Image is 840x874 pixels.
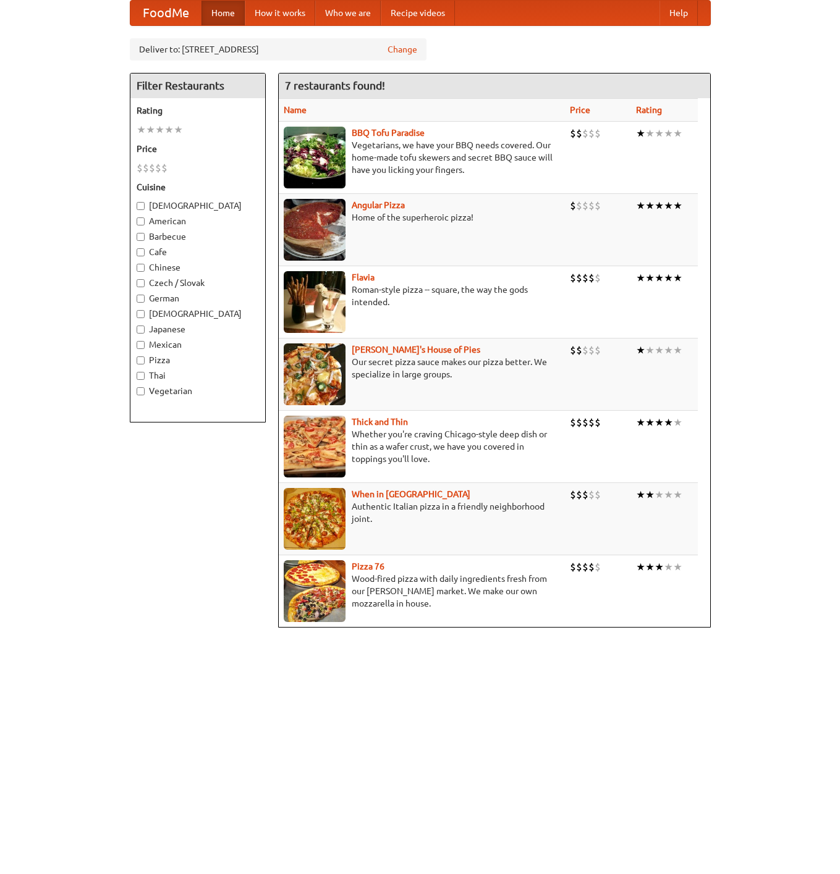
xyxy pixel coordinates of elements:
[595,343,601,357] li: $
[673,127,682,140] li: ★
[595,199,601,212] li: $
[673,271,682,285] li: ★
[284,199,346,261] img: angular.jpg
[636,343,645,357] li: ★
[655,127,664,140] li: ★
[130,1,202,25] a: FoodMe
[570,416,576,429] li: $
[137,308,259,320] label: [DEMOGRAPHIC_DATA]
[645,343,655,357] li: ★
[588,488,595,502] li: $
[673,343,682,357] li: ★
[664,416,673,429] li: ★
[137,372,145,380] input: Thai
[582,199,588,212] li: $
[130,74,265,98] h4: Filter Restaurants
[352,561,384,571] a: Pizza 76
[588,199,595,212] li: $
[576,416,582,429] li: $
[284,428,561,465] p: Whether you're craving Chicago-style deep dish or thin as a wafer crust, we have you covered in t...
[155,161,161,175] li: $
[570,127,576,140] li: $
[582,127,588,140] li: $
[245,1,315,25] a: How it works
[352,345,480,355] a: [PERSON_NAME]'s House of Pies
[655,199,664,212] li: ★
[137,215,259,227] label: American
[576,560,582,574] li: $
[636,105,662,115] a: Rating
[655,271,664,285] li: ★
[636,199,645,212] li: ★
[315,1,381,25] a: Who we are
[284,560,346,622] img: pizza76.jpg
[381,1,455,25] a: Recipe videos
[595,127,601,140] li: $
[137,310,145,318] input: [DEMOGRAPHIC_DATA]
[284,343,346,405] img: luigis.jpg
[645,127,655,140] li: ★
[636,416,645,429] li: ★
[582,343,588,357] li: $
[673,416,682,429] li: ★
[576,271,582,285] li: $
[137,279,145,287] input: Czech / Slovak
[202,1,245,25] a: Home
[664,271,673,285] li: ★
[664,560,673,574] li: ★
[137,369,259,382] label: Thai
[164,123,174,137] li: ★
[595,271,601,285] li: $
[143,161,149,175] li: $
[137,277,259,289] label: Czech / Slovak
[284,356,561,380] p: Our secret pizza sauce makes our pizza better. We specialize in large groups.
[352,200,405,210] a: Angular Pizza
[137,326,145,334] input: Japanese
[588,127,595,140] li: $
[582,416,588,429] li: $
[137,246,259,258] label: Cafe
[174,123,183,137] li: ★
[576,488,582,502] li: $
[137,387,145,395] input: Vegetarian
[673,560,682,574] li: ★
[570,105,590,115] a: Price
[595,416,601,429] li: $
[664,199,673,212] li: ★
[284,573,561,610] p: Wood-fired pizza with daily ingredients fresh from our [PERSON_NAME] market. We make our own mozz...
[388,43,417,56] a: Change
[588,416,595,429] li: $
[645,560,655,574] li: ★
[570,343,576,357] li: $
[588,343,595,357] li: $
[595,488,601,502] li: $
[352,489,470,499] a: When in [GEOGRAPHIC_DATA]
[137,323,259,335] label: Japanese
[137,123,146,137] li: ★
[570,199,576,212] li: $
[582,488,588,502] li: $
[130,38,426,61] div: Deliver to: [STREET_ADDRESS]
[137,264,145,272] input: Chinese
[137,295,145,303] input: German
[149,161,155,175] li: $
[284,271,346,333] img: flavia.jpg
[645,488,655,502] li: ★
[352,272,375,282] a: Flavia
[137,261,259,274] label: Chinese
[284,500,561,525] p: Authentic Italian pizza in a friendly neighborhood joint.
[352,417,408,427] a: Thick and Thin
[673,488,682,502] li: ★
[582,271,588,285] li: $
[570,488,576,502] li: $
[137,202,145,210] input: [DEMOGRAPHIC_DATA]
[645,199,655,212] li: ★
[588,560,595,574] li: $
[137,356,145,364] input: Pizza
[284,127,346,188] img: tofuparadise.jpg
[155,123,164,137] li: ★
